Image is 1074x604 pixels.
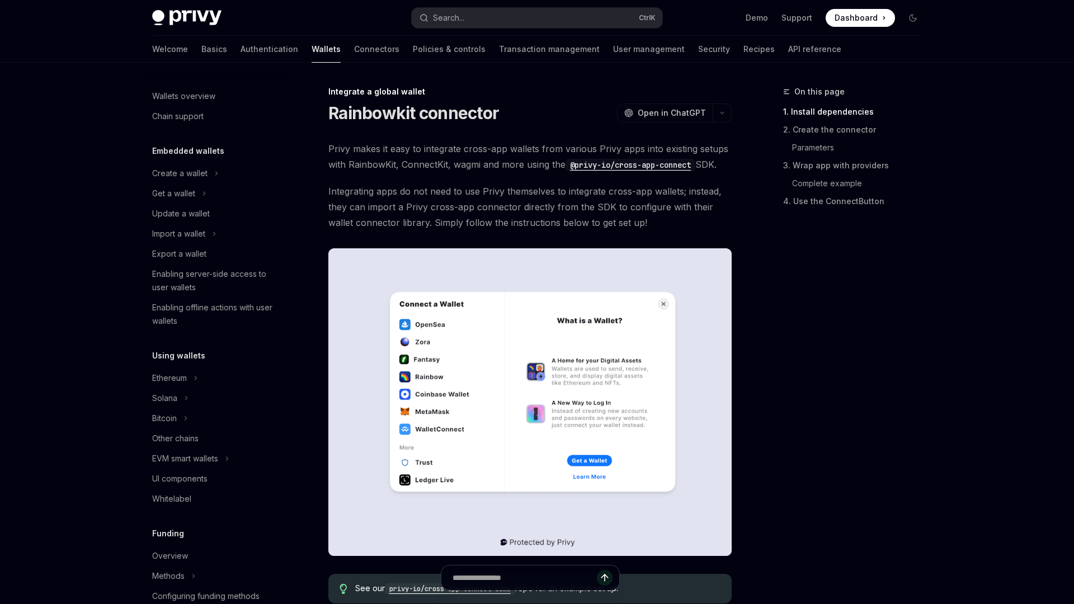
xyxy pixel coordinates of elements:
div: Methods [152,569,185,583]
a: UI components [143,469,286,489]
a: Wallets overview [143,86,286,106]
div: Update a wallet [152,207,210,220]
div: Configuring funding methods [152,589,260,603]
div: Overview [152,549,188,563]
span: On this page [794,85,845,98]
div: Other chains [152,432,199,445]
a: Security [698,36,730,63]
a: Authentication [241,36,298,63]
a: Connectors [354,36,399,63]
button: Toggle dark mode [904,9,922,27]
a: Enabling offline actions with user wallets [143,298,286,331]
h5: Funding [152,527,184,540]
a: Support [781,12,812,23]
a: Policies & controls [413,36,486,63]
a: 4. Use the ConnectButton [783,192,931,210]
img: The Rainbowkit connector [328,248,732,556]
a: API reference [788,36,841,63]
h5: Using wallets [152,349,205,362]
span: Privy makes it easy to integrate cross-app wallets from various Privy apps into existing setups w... [328,141,732,172]
div: Export a wallet [152,247,206,261]
a: Complete example [792,174,931,192]
button: Send message [597,570,613,586]
img: dark logo [152,10,222,26]
div: Solana [152,391,177,405]
div: Enabling server-side access to user wallets [152,267,280,294]
a: Update a wallet [143,204,286,224]
a: Parameters [792,139,931,157]
div: Whitelabel [152,492,191,506]
a: Other chains [143,428,286,449]
a: 3. Wrap app with providers [783,157,931,174]
div: Chain support [152,110,204,123]
div: UI components [152,472,208,485]
a: Welcome [152,36,188,63]
a: Whitelabel [143,489,286,509]
div: Get a wallet [152,187,195,200]
a: 2. Create the connector [783,121,931,139]
a: Recipes [743,36,775,63]
div: Ethereum [152,371,187,385]
a: Transaction management [499,36,600,63]
a: Enabling server-side access to user wallets [143,264,286,298]
div: Search... [433,11,464,25]
a: Chain support [143,106,286,126]
a: Basics [201,36,227,63]
a: Overview [143,546,286,566]
button: Open in ChatGPT [617,103,713,122]
div: Bitcoin [152,412,177,425]
div: Import a wallet [152,227,205,240]
a: Wallets [312,36,341,63]
span: Dashboard [835,12,878,23]
a: Export a wallet [143,244,286,264]
div: EVM smart wallets [152,452,218,465]
h1: Rainbowkit connector [328,103,499,123]
a: Demo [746,12,768,23]
span: Ctrl K [639,13,656,22]
a: Dashboard [826,9,895,27]
a: User management [613,36,685,63]
div: Create a wallet [152,167,208,180]
a: @privy-io/cross-app-connect [566,159,695,170]
a: 1. Install dependencies [783,103,931,121]
span: Integrating apps do not need to use Privy themselves to integrate cross-app wallets; instead, the... [328,183,732,230]
div: Wallets overview [152,89,215,103]
div: Integrate a global wallet [328,86,732,97]
button: Search...CtrlK [412,8,662,28]
h5: Embedded wallets [152,144,224,158]
code: @privy-io/cross-app-connect [566,159,695,171]
span: Open in ChatGPT [638,107,706,119]
div: Enabling offline actions with user wallets [152,301,280,328]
